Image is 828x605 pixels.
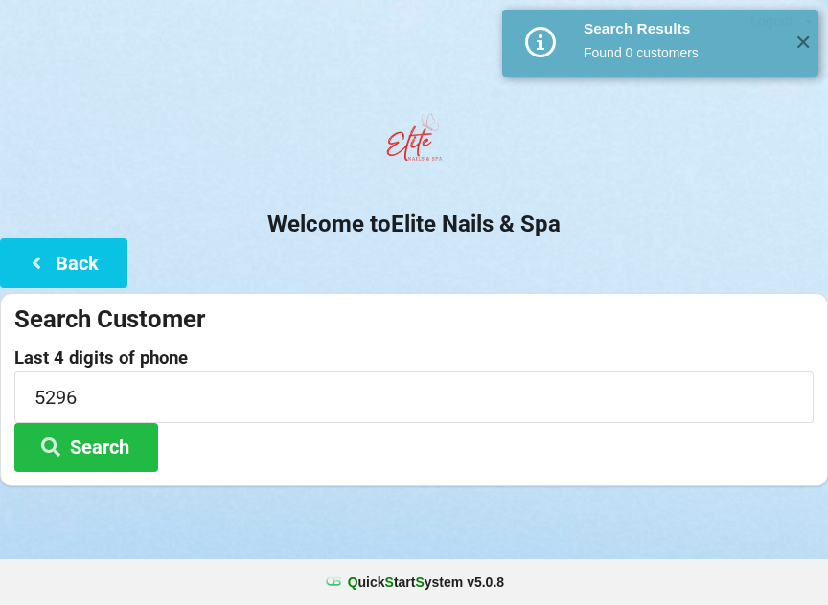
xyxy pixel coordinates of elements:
span: S [415,574,424,590]
div: Search Customer [14,303,814,335]
b: uick tart ystem v 5.0.8 [348,572,504,592]
div: Search Results [584,19,780,38]
img: favicon.ico [324,572,343,592]
span: S [385,574,394,590]
label: Last 4 digits of phone [14,348,814,368]
button: Search [14,423,158,472]
img: EliteNailsSpa-Logo1.png [376,104,452,181]
input: 0000 [14,371,814,422]
div: Found 0 customers [584,43,780,62]
span: Q [348,574,358,590]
